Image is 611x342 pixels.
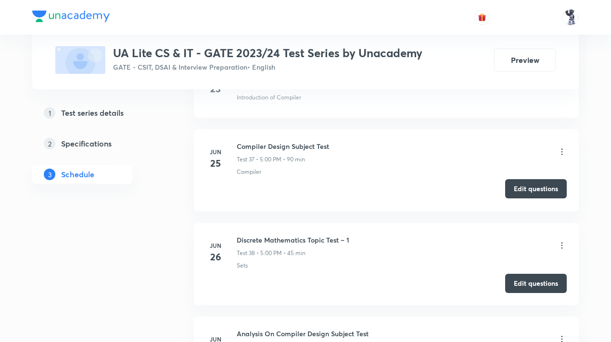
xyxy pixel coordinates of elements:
h5: Schedule [61,169,94,180]
p: Test 38 • 5:00 PM • 45 min [237,249,305,257]
h6: Discrete Mathematics Topic Test – 1 [237,235,349,245]
h5: Test series details [61,107,124,119]
h6: Analysis On Compiler Design Subject Test [237,329,369,339]
h3: UA Lite CS & IT - GATE 2023/24 Test Series by Unacademy [113,46,422,60]
p: 3 [44,169,55,180]
a: Company Logo [32,11,110,24]
img: Shailendra Kumar [562,9,579,25]
p: Compiler [237,168,261,176]
p: 1 [44,107,55,119]
button: avatar [474,10,490,25]
p: Test 37 • 5:00 PM • 90 min [237,155,305,164]
p: GATE - CSIT, DSAI & Interview Preparation • English [113,62,422,72]
p: Introduction of Compiler [237,93,301,102]
h6: Compiler Design Subject Test [237,141,329,151]
h5: Specifications [61,138,112,149]
img: Company Logo [32,11,110,22]
h6: Jun [206,147,225,156]
p: 2 [44,138,55,149]
img: fallback-thumbnail.png [55,46,105,74]
button: Edit questions [505,274,567,293]
button: Preview [494,49,556,72]
a: 1Test series details [32,103,163,122]
h6: Jun [206,241,225,250]
h4: 25 [206,156,225,171]
h4: 26 [206,250,225,264]
button: Edit questions [505,179,567,198]
img: avatar [478,13,486,22]
a: 2Specifications [32,134,163,153]
p: Sets [237,261,248,270]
